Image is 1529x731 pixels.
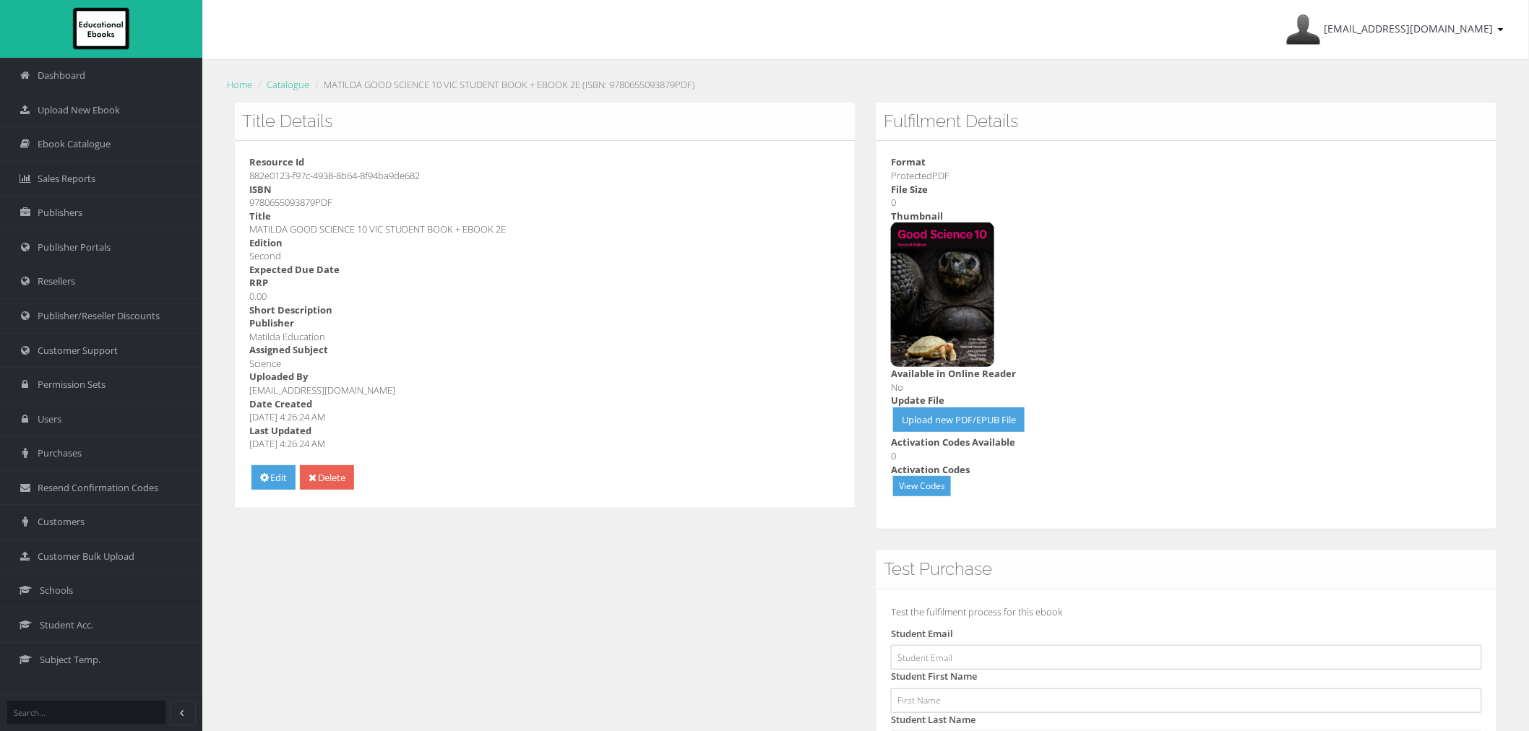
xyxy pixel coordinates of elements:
span: Publisher Portals [38,241,111,254]
dt: File Size [891,183,1482,196]
input: Search... [7,701,165,724]
a: View Codes [893,476,951,496]
input: Student Email [891,645,1482,670]
h3: Test Purchase [884,560,1489,579]
dd: Matilda Education [249,330,840,344]
a: Home [227,78,252,91]
dd: Second [249,249,840,263]
a: Catalogue [267,78,309,91]
span: Sales Reports [38,172,95,186]
span: Resellers [38,274,75,288]
dd: 882e0123-f97c-4938-8b64-8f94ba9de682 [249,169,840,183]
dt: ISBN [249,183,840,196]
span: Subject Temp. [40,653,100,667]
span: Customers [38,515,85,529]
span: Ebook Catalogue [38,137,111,151]
dd: [DATE] 4:26:24 AM [249,437,840,451]
dd: MATILDA GOOD SCIENCE 10 VIC STUDENT BOOK + EBOOK 2E [249,222,840,236]
dt: Thumbnail [891,209,1482,223]
span: Users [38,412,61,426]
a: Edit [251,465,296,490]
li: MATILDA GOOD SCIENCE 10 VIC STUDENT BOOK + EBOOK 2E (ISBN: 9780655093879PDF) [311,77,695,92]
dt: Title [249,209,840,223]
dd: 9780655093879PDF [249,196,840,209]
dt: Available in Online Reader [891,367,1482,381]
dt: Uploaded By [249,370,840,384]
label: Student Last Name [891,713,975,727]
dt: Resource Id [249,155,840,169]
dt: Publisher [249,316,840,330]
label: Student Email [891,627,953,641]
span: Dashboard [38,69,85,82]
dd: 0.00 [249,290,840,303]
dd: 0 [891,196,1482,209]
a: Upload new PDF/EPUB File [893,407,1025,433]
dt: Expected Due Date [249,263,840,277]
span: [EMAIL_ADDRESS][DOMAIN_NAME] [1325,22,1494,35]
span: Schools [40,584,73,597]
dd: No [891,381,1482,394]
a: Delete [300,465,354,490]
dt: Activation Codes [891,463,1482,477]
span: Resend Confirmation Codes [38,481,158,495]
dd: [EMAIL_ADDRESS][DOMAIN_NAME] [249,384,840,397]
label: Student First Name [891,670,977,683]
dd: [DATE] 4:26:24 AM [249,410,840,424]
span: Upload New Ebook [38,103,120,117]
dt: Update File [891,394,1482,407]
dd: 0 [891,449,1482,463]
span: Publisher/Reseller Discounts [38,309,160,323]
dt: Last Updated [249,424,840,438]
span: Customer Support [38,344,118,358]
dt: Short Description [249,303,840,317]
dt: RRP [249,276,840,290]
h3: Fulfilment Details [884,112,1489,131]
span: Publishers [38,206,82,220]
dd: Science [249,357,840,371]
dt: Assigned Subject [249,343,840,357]
img: Avatar [1286,12,1321,47]
dt: Format [891,155,1482,169]
dd: ProtectedPDF [891,169,1482,183]
p: Test the fulfilment process for this ebook [891,604,1482,620]
dt: Date Created [249,397,840,411]
span: Purchases [38,446,82,460]
input: First Name [891,688,1482,713]
span: Customer Bulk Upload [38,550,134,563]
span: Student Acc. [40,618,93,632]
span: Permission Sets [38,378,105,392]
dt: Activation Codes Available [891,436,1482,449]
dt: Edition [249,236,840,250]
h3: Title Details [242,112,848,131]
img: MATILDA GOOD SCIENCE 10 VIC STUDENT BOOK + EBOOK 2E [891,222,994,367]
